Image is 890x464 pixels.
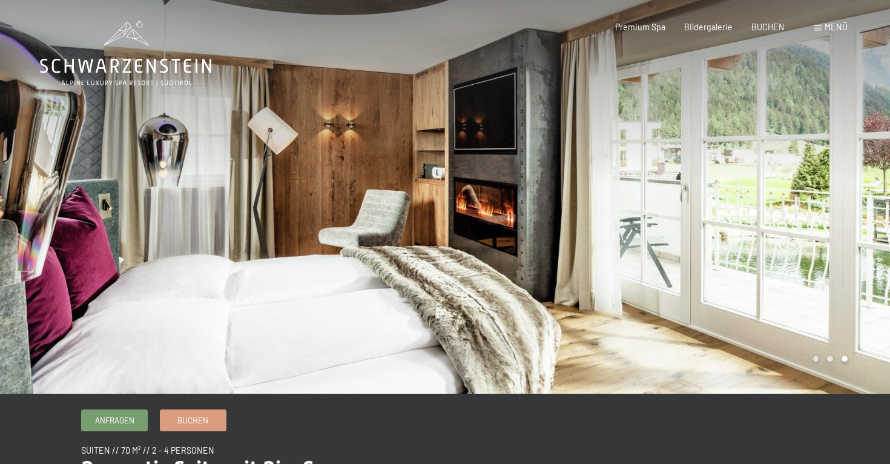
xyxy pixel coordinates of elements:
[160,410,226,430] a: Buchen
[177,415,208,426] span: Buchen
[615,22,665,32] a: Premium Spa
[684,22,733,32] a: Bildergalerie
[81,445,214,456] span: Suiten // 70 m² // 2 - 4 Personen
[95,415,134,426] span: Anfragen
[825,22,848,32] span: Menü
[751,22,785,32] a: BUCHEN
[82,410,147,430] a: Anfragen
